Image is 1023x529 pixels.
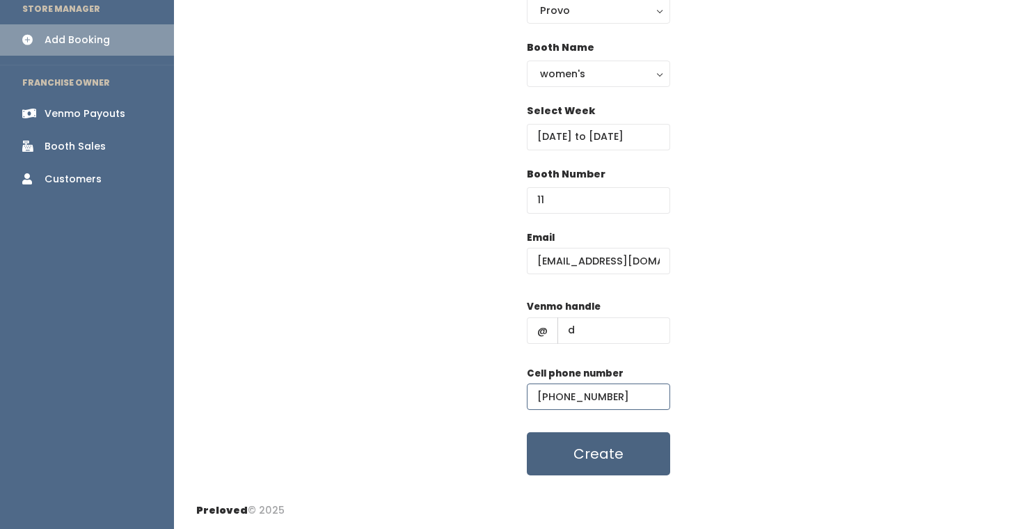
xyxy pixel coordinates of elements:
input: Select week [527,124,670,150]
button: Create [527,432,670,475]
label: Booth Name [527,40,594,55]
label: Venmo handle [527,300,601,314]
button: women's [527,61,670,87]
input: Booth Number [527,187,670,214]
div: Add Booking [45,33,110,47]
input: (___) ___-____ [527,384,670,410]
div: Customers [45,172,102,187]
div: © 2025 [196,492,285,518]
label: Select Week [527,104,595,118]
div: Venmo Payouts [45,106,125,121]
span: @ [527,317,558,344]
div: Provo [540,3,657,18]
div: women's [540,66,657,81]
label: Email [527,231,555,245]
label: Booth Number [527,167,605,182]
input: @ . [527,248,670,274]
span: Preloved [196,503,248,517]
div: Booth Sales [45,139,106,154]
label: Cell phone number [527,367,624,381]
